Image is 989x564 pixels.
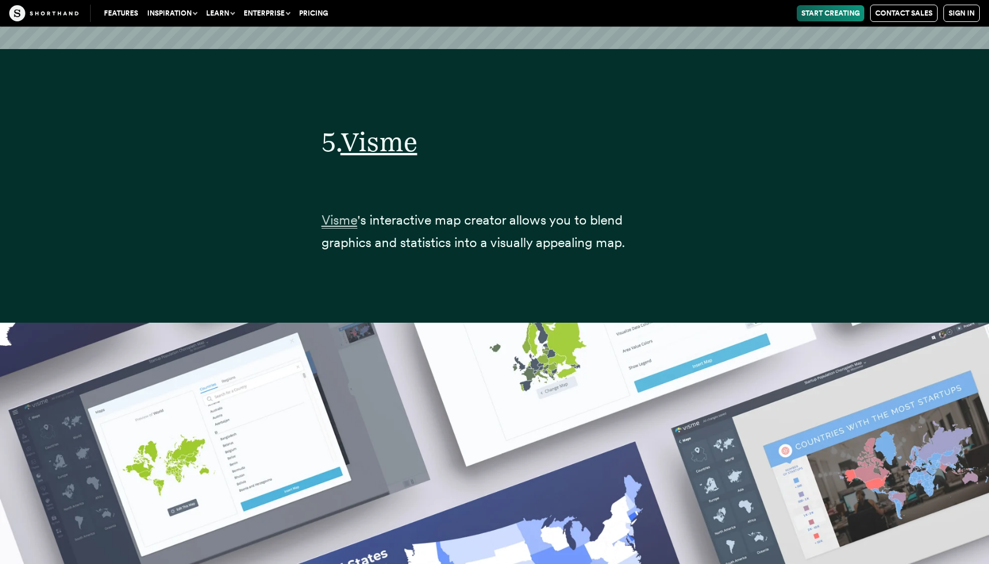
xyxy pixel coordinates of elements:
span: Visme [322,212,357,229]
a: Visme [322,212,357,228]
a: Contact Sales [870,5,938,22]
span: 's interactive map creator allows you to blend graphics and statistics into a visually appealing ... [322,212,625,251]
a: Pricing [294,5,333,21]
a: Visme [341,126,417,158]
button: Inspiration [143,5,201,21]
button: Enterprise [239,5,294,21]
img: The Craft [9,5,79,21]
button: Learn [201,5,239,21]
a: Start Creating [797,5,864,21]
a: Sign in [943,5,980,22]
a: Features [99,5,143,21]
span: 5. [322,126,341,158]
